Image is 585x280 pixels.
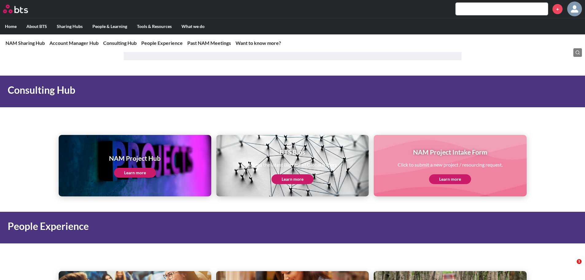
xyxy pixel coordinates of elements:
[141,40,183,46] a: People Experience
[177,18,209,34] label: What we do
[8,219,406,233] h1: People Experience
[564,259,579,274] iframe: Intercom live chat
[21,18,52,34] label: About BTS
[429,174,471,184] a: Learn more
[248,148,337,156] h1: BTS Bios
[132,18,177,34] label: Tools & Resources
[52,18,88,34] label: Sharing Hubs
[3,5,28,13] img: BTS Logo
[567,2,582,16] img: Douglas Carrara
[567,2,582,16] a: Profile
[398,161,503,168] p: Click to submit a new project / resourcing request.
[577,259,582,264] span: 1
[398,148,503,156] h1: NAM Project Intake Form
[552,4,563,14] a: +
[88,18,132,34] label: People & Learning
[248,161,337,168] p: Access the latest Bios for all Global BTSers
[271,174,314,184] a: Learn more
[236,40,281,46] a: Want to know more?
[114,168,156,178] a: Learn more
[187,40,231,46] a: Past NAM Meetings
[3,5,39,13] a: Go home
[6,40,45,46] a: NAM Sharing Hub
[49,40,99,46] a: Account Manager Hub
[103,40,137,46] a: Consulting Hub
[109,154,161,163] h1: NAM Project Hub
[8,83,406,97] h1: Consulting Hub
